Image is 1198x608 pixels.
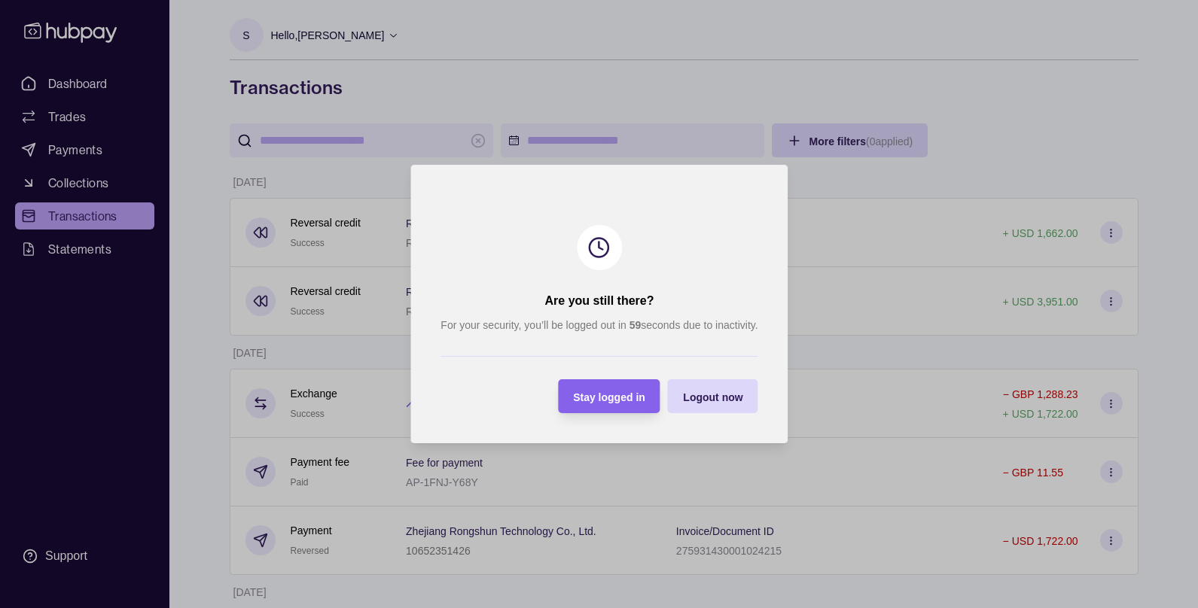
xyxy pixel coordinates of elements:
[440,317,758,333] p: For your security, you’ll be logged out in seconds due to inactivity.
[683,391,742,403] span: Logout now
[558,379,660,413] button: Stay logged in
[573,391,645,403] span: Stay logged in
[668,379,758,413] button: Logout now
[629,319,641,331] strong: 59
[544,293,654,309] h2: Are you still there?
